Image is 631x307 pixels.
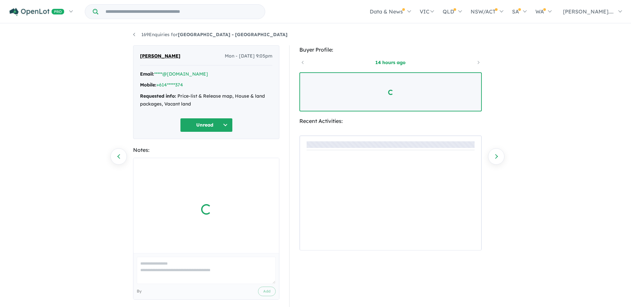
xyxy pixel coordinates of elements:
div: Buyer Profile: [299,45,482,54]
a: 169Enquiries for[GEOGRAPHIC_DATA] - [GEOGRAPHIC_DATA] [133,32,288,37]
img: Openlot PRO Logo White [10,8,64,16]
strong: Mobile: [140,82,156,88]
button: Unread [180,118,233,132]
div: Notes: [133,146,279,154]
nav: breadcrumb [133,31,498,39]
strong: [GEOGRAPHIC_DATA] - [GEOGRAPHIC_DATA] [178,32,288,37]
strong: Email: [140,71,154,77]
div: Recent Activities: [299,117,482,126]
div: Price-list & Release map, House & land packages, Vacant land [140,92,272,108]
span: [PERSON_NAME].... [563,8,614,15]
a: 14 hours ago [362,59,418,66]
span: [PERSON_NAME] [140,52,180,60]
strong: Requested info: [140,93,176,99]
input: Try estate name, suburb, builder or developer [100,5,264,19]
span: Mon - [DATE] 9:05pm [225,52,272,60]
